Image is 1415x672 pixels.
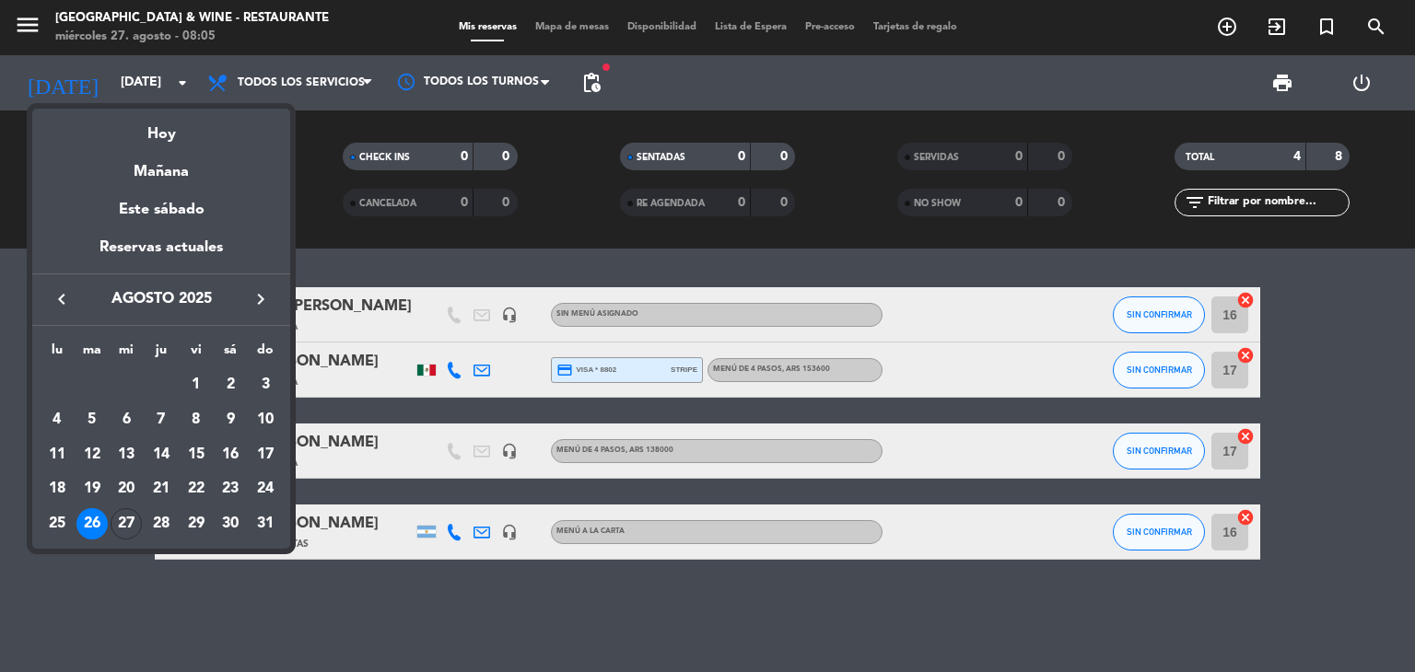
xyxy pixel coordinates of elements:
div: 15 [181,439,212,470]
td: 14 de agosto de 2025 [144,437,179,472]
div: 14 [146,439,177,470]
div: 25 [41,508,73,539]
td: 21 de agosto de 2025 [144,471,179,506]
div: 6 [111,404,142,435]
td: 5 de agosto de 2025 [75,402,110,437]
div: 28 [146,508,177,539]
td: 2 de agosto de 2025 [214,367,249,402]
div: 20 [111,473,142,504]
div: 17 [250,439,281,470]
span: agosto 2025 [78,287,244,311]
td: 6 de agosto de 2025 [109,402,144,437]
div: 8 [181,404,212,435]
td: 1 de agosto de 2025 [179,367,214,402]
div: 16 [215,439,246,470]
div: 9 [215,404,246,435]
td: 23 de agosto de 2025 [214,471,249,506]
td: 28 de agosto de 2025 [144,506,179,541]
td: 17 de agosto de 2025 [248,437,283,472]
div: 30 [215,508,246,539]
td: 18 de agosto de 2025 [40,471,75,506]
div: 29 [181,508,212,539]
div: 3 [250,369,281,400]
td: 20 de agosto de 2025 [109,471,144,506]
td: 11 de agosto de 2025 [40,437,75,472]
th: domingo [248,340,283,368]
td: 19 de agosto de 2025 [75,471,110,506]
div: 31 [250,508,281,539]
div: Reservas actuales [32,236,290,273]
td: 22 de agosto de 2025 [179,471,214,506]
th: martes [75,340,110,368]
div: 26 [76,508,108,539]
td: 4 de agosto de 2025 [40,402,75,437]
td: 29 de agosto de 2025 [179,506,214,541]
th: lunes [40,340,75,368]
div: 23 [215,473,246,504]
td: 25 de agosto de 2025 [40,506,75,541]
td: 9 de agosto de 2025 [214,402,249,437]
div: 7 [146,404,177,435]
div: 10 [250,404,281,435]
td: 15 de agosto de 2025 [179,437,214,472]
div: 1 [181,369,212,400]
td: 26 de agosto de 2025 [75,506,110,541]
th: sábado [214,340,249,368]
td: 10 de agosto de 2025 [248,402,283,437]
td: 30 de agosto de 2025 [214,506,249,541]
div: 19 [76,473,108,504]
div: 21 [146,473,177,504]
div: 18 [41,473,73,504]
td: 27 de agosto de 2025 [109,506,144,541]
div: 27 [111,508,142,539]
td: 8 de agosto de 2025 [179,402,214,437]
td: 13 de agosto de 2025 [109,437,144,472]
i: keyboard_arrow_right [250,288,272,310]
div: 4 [41,404,73,435]
td: 3 de agosto de 2025 [248,367,283,402]
div: 12 [76,439,108,470]
th: jueves [144,340,179,368]
div: 22 [181,473,212,504]
td: 31 de agosto de 2025 [248,506,283,541]
div: Mañana [32,146,290,184]
button: keyboard_arrow_left [45,287,78,311]
td: 16 de agosto de 2025 [214,437,249,472]
div: 5 [76,404,108,435]
div: Hoy [32,109,290,146]
td: AGO. [40,367,179,402]
td: 7 de agosto de 2025 [144,402,179,437]
div: Este sábado [32,184,290,236]
div: 13 [111,439,142,470]
button: keyboard_arrow_right [244,287,277,311]
th: miércoles [109,340,144,368]
td: 24 de agosto de 2025 [248,471,283,506]
td: 12 de agosto de 2025 [75,437,110,472]
div: 11 [41,439,73,470]
div: 2 [215,369,246,400]
i: keyboard_arrow_left [51,288,73,310]
div: 24 [250,473,281,504]
th: viernes [179,340,214,368]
